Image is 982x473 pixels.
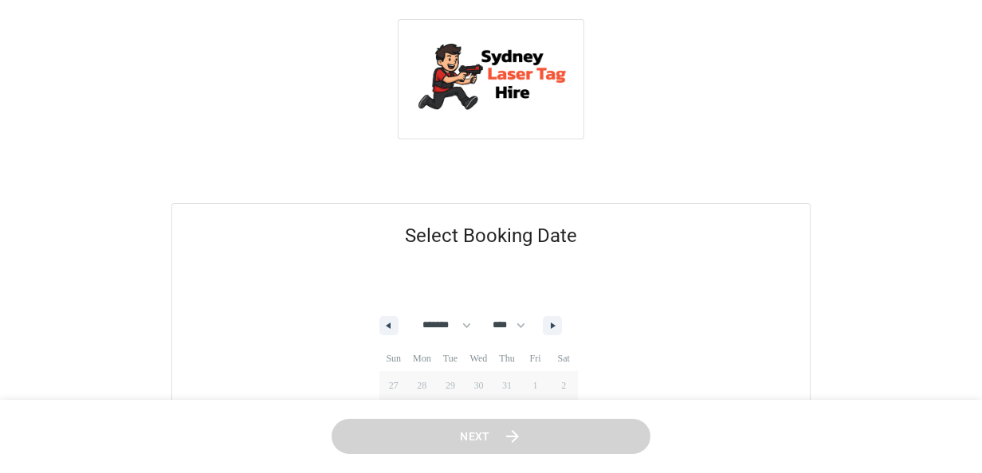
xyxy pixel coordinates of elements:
h5: Select Booking Date [172,204,810,268]
span: Thu [493,346,521,371]
button: 2 [549,371,578,400]
button: 1 [521,371,550,400]
img: Sydney Laser Tag Hire logo [411,33,571,123]
span: Fri [521,346,550,371]
button: Next [332,419,650,455]
span: Mon [408,346,437,371]
span: Tue [436,346,465,371]
span: Sat [549,346,578,371]
span: 1 [533,371,538,400]
span: Wed [465,346,493,371]
span: Next [460,427,490,447]
span: Sun [379,346,408,371]
span: 2 [561,371,566,400]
